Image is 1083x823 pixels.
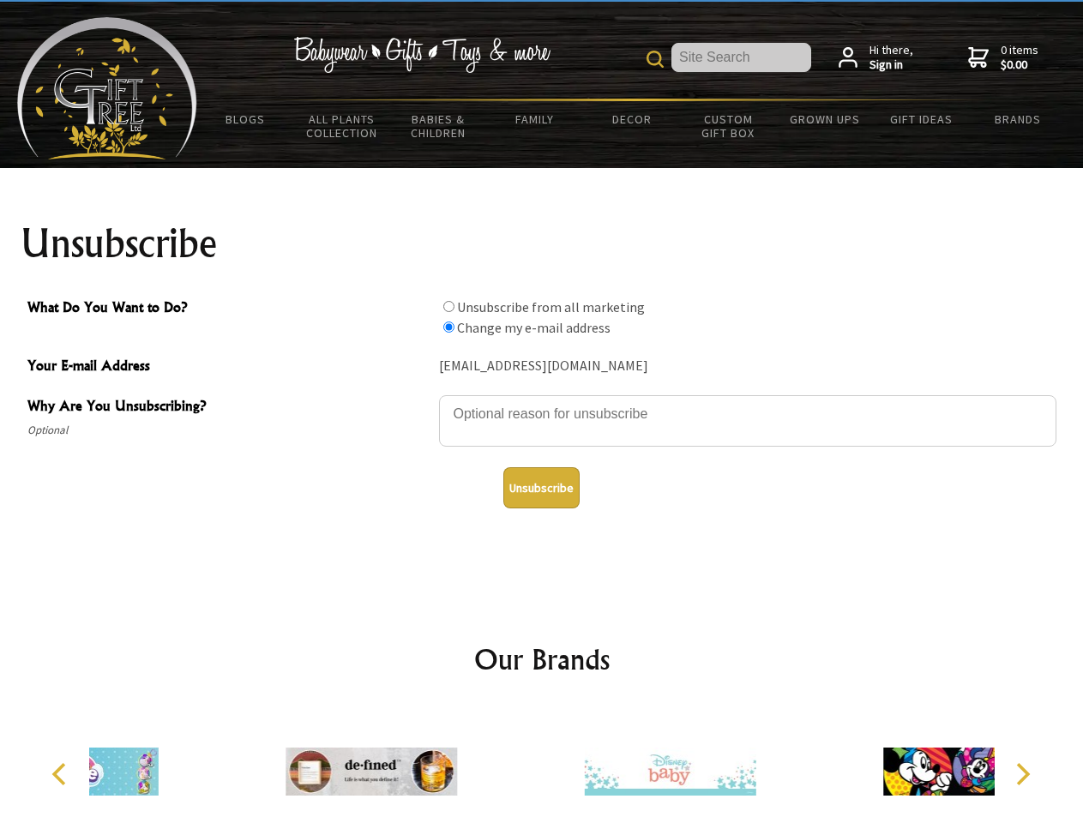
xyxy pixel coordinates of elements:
a: Gift Ideas [873,101,970,137]
label: Change my e-mail address [457,319,611,336]
span: Why Are You Unsubscribing? [27,395,430,420]
textarea: Why Are You Unsubscribing? [439,395,1056,447]
a: Family [487,101,584,137]
span: Optional [27,420,430,441]
button: Unsubscribe [503,467,580,508]
a: Babies & Children [390,101,487,151]
a: Custom Gift Box [680,101,777,151]
a: 0 items$0.00 [968,43,1038,73]
button: Previous [43,755,81,793]
input: What Do You Want to Do? [443,301,454,312]
a: Decor [583,101,680,137]
img: Babyware - Gifts - Toys and more... [17,17,197,159]
img: product search [647,51,664,68]
strong: Sign in [869,57,913,73]
label: Unsubscribe from all marketing [457,298,645,315]
h1: Unsubscribe [21,223,1063,264]
a: BLOGS [197,101,294,137]
input: Site Search [671,43,811,72]
span: What Do You Want to Do? [27,297,430,321]
img: Babywear - Gifts - Toys & more [293,37,551,73]
a: Brands [970,101,1067,137]
span: Hi there, [869,43,913,73]
h2: Our Brands [34,639,1050,680]
div: [EMAIL_ADDRESS][DOMAIN_NAME] [439,353,1056,380]
input: What Do You Want to Do? [443,321,454,333]
button: Next [1003,755,1041,793]
span: Your E-mail Address [27,355,430,380]
a: Grown Ups [776,101,873,137]
span: 0 items [1001,42,1038,73]
a: Hi there,Sign in [839,43,913,73]
strong: $0.00 [1001,57,1038,73]
a: All Plants Collection [294,101,391,151]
